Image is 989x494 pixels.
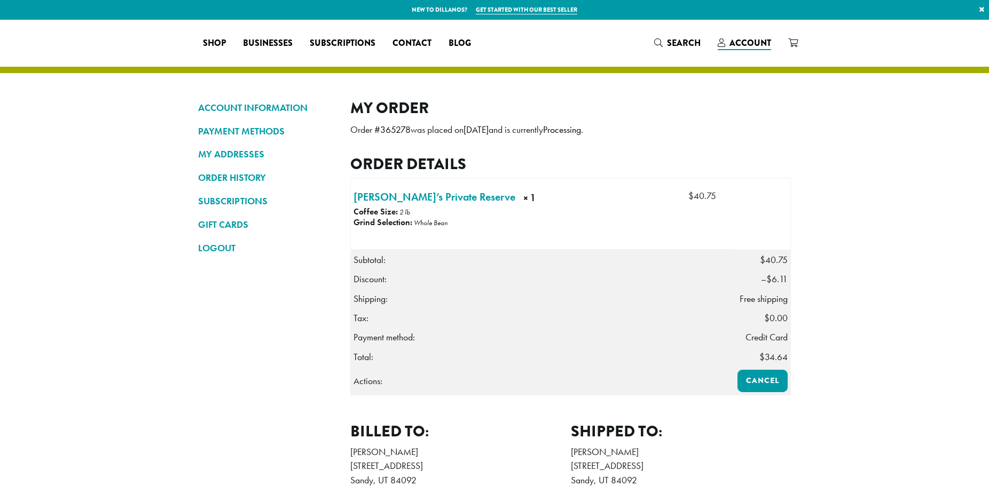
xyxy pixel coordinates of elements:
th: Subtotal: [351,250,735,269]
strong: Coffee Size: [354,206,398,217]
th: Discount: [351,269,735,289]
span: 40.75 [760,254,788,266]
span: Businesses [243,37,293,50]
span: $ [759,351,765,363]
a: ACCOUNT INFORMATION [198,99,334,117]
mark: [DATE] [464,124,489,136]
h2: My Order [350,99,791,117]
span: Blog [449,37,471,50]
a: Search [646,34,709,52]
th: Payment method: [351,328,735,347]
span: $ [760,254,765,266]
a: Cancel order 365278 [737,370,788,392]
mark: Processing [543,124,581,136]
strong: Grind Selection: [354,217,412,228]
th: Total: [351,347,735,367]
span: Shop [203,37,226,50]
a: [PERSON_NAME]’s Private Reserve [354,189,515,205]
h2: Shipped to: [571,422,791,441]
address: [PERSON_NAME] [STREET_ADDRESS] Sandy, UT 84092 [571,445,791,487]
span: $ [766,273,772,285]
span: Subscriptions [310,37,375,50]
mark: 365278 [380,124,411,136]
span: 0.00 [764,312,788,324]
span: $ [764,312,770,324]
a: Shop [194,35,234,52]
h2: Order details [350,155,791,173]
a: SUBSCRIPTIONS [198,192,334,210]
address: [PERSON_NAME] [STREET_ADDRESS] Sandy, UT 84092 [350,445,571,487]
strong: × 1 [523,191,603,208]
bdi: 40.75 [688,190,716,202]
td: Credit Card [735,328,791,347]
a: LOGOUT [198,239,334,257]
span: Search [667,37,701,49]
a: ORDER HISTORY [198,169,334,187]
td: – [735,269,791,289]
p: Order # was placed on and is currently . [350,121,791,139]
a: MY ADDRESSES [198,145,334,163]
span: Account [729,37,771,49]
span: Contact [393,37,431,50]
span: $ [688,190,694,202]
p: Whole Bean [414,218,448,227]
a: Get started with our best seller [476,5,577,14]
a: PAYMENT METHODS [198,122,334,140]
span: 34.64 [759,351,788,363]
p: 2 lb [399,208,410,217]
span: 6.11 [766,273,788,285]
th: Tax: [351,308,735,328]
th: Shipping: [351,289,735,308]
td: Free shipping [735,289,791,308]
a: GIFT CARDS [198,216,334,234]
h2: Billed to: [350,422,571,441]
th: Actions: [351,367,735,395]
